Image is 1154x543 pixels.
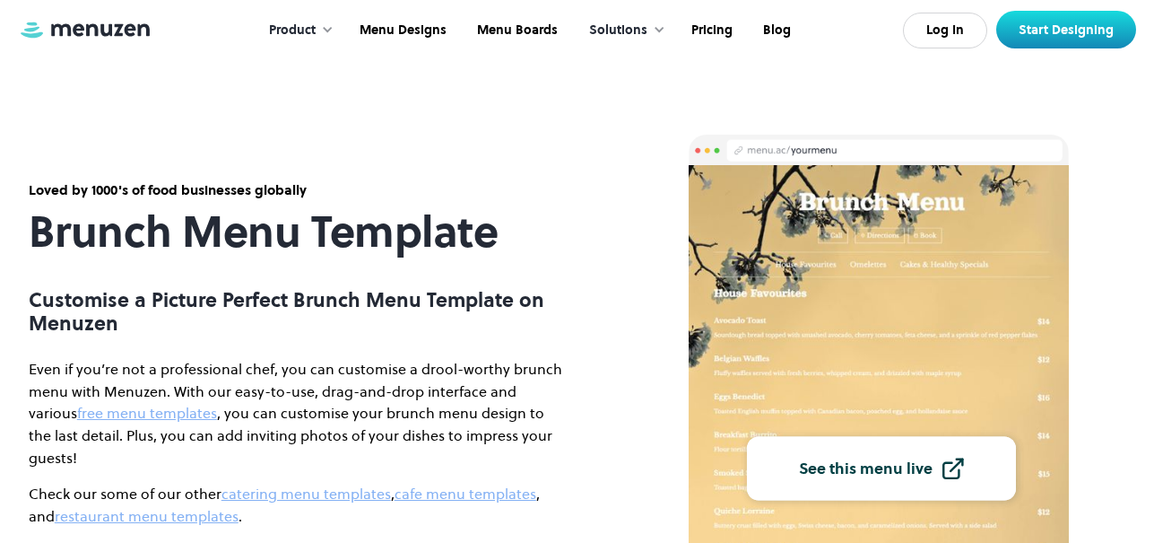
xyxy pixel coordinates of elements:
[343,3,460,58] a: Menu Designs
[460,3,571,58] a: Menu Boards
[55,506,239,526] a: restaurant menu templates
[221,484,391,504] a: catering menu templates
[746,3,804,58] a: Blog
[251,3,343,58] div: Product
[589,21,647,40] div: Solutions
[395,484,536,504] a: cafe menu templates
[77,403,217,423] a: free menu templates
[269,21,316,40] div: Product
[996,11,1136,48] a: Start Designing
[29,483,567,528] p: Check our some of our other , , and .
[29,358,567,469] p: Even if you’re not a professional chef, you can customise a drool-worthy brunch menu with Menuzen...
[674,3,746,58] a: Pricing
[571,3,674,58] div: Solutions
[747,437,1016,501] a: See this menu live
[29,207,567,257] h1: Brunch Menu Template
[903,13,987,48] a: Log In
[799,460,933,477] div: See this menu live
[29,180,567,200] div: Loved by 1000's of food businesses globally
[29,288,567,336] p: Customise a Picture Perfect Brunch Menu Template on Menuzen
